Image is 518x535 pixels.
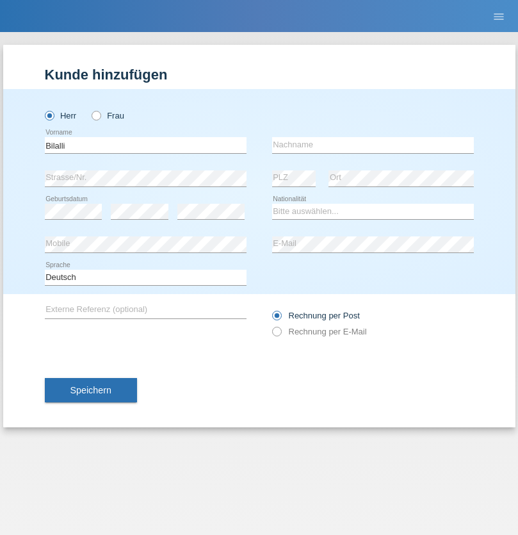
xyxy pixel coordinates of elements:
[45,378,137,402] button: Speichern
[92,111,100,119] input: Frau
[272,327,367,336] label: Rechnung per E-Mail
[45,111,53,119] input: Herr
[272,311,280,327] input: Rechnung per Post
[45,111,77,120] label: Herr
[272,327,280,343] input: Rechnung per E-Mail
[45,67,474,83] h1: Kunde hinzufügen
[486,12,512,20] a: menu
[272,311,360,320] label: Rechnung per Post
[70,385,111,395] span: Speichern
[492,10,505,23] i: menu
[92,111,124,120] label: Frau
